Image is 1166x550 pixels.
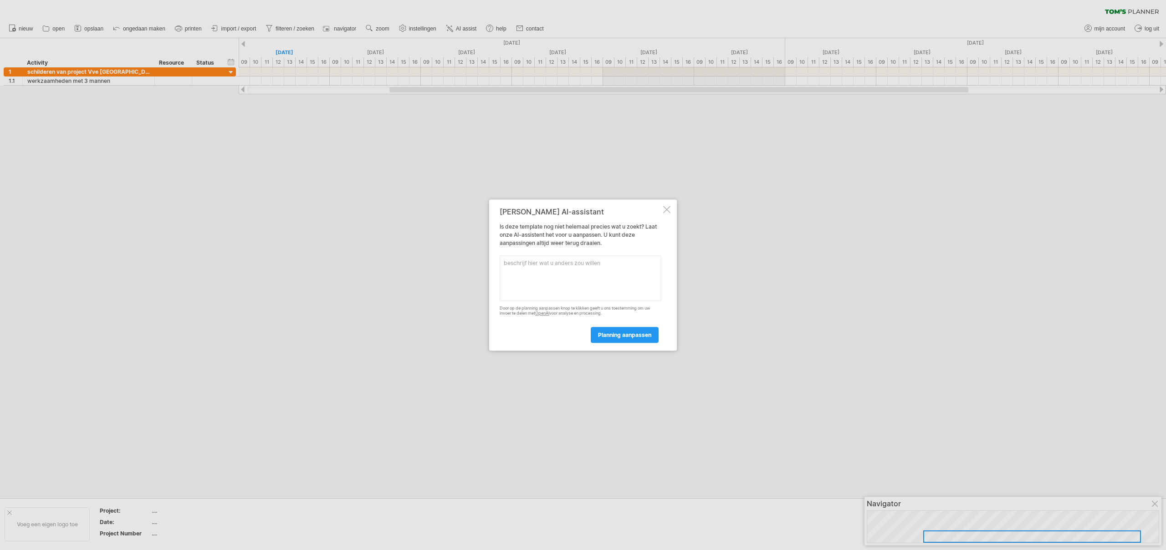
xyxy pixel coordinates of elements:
[598,331,651,338] span: planning aanpassen
[535,311,549,316] a: OpenAI
[500,208,661,342] div: Is deze template nog niet helemaal precies wat u zoekt? Laat onze AI-assistent het voor u aanpass...
[500,306,661,316] div: Door op de planning aanpassen knop te klikken geeft u ons toestemming om uw invoer te delen met v...
[500,208,661,216] div: [PERSON_NAME] AI-assistant
[591,327,659,343] a: planning aanpassen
